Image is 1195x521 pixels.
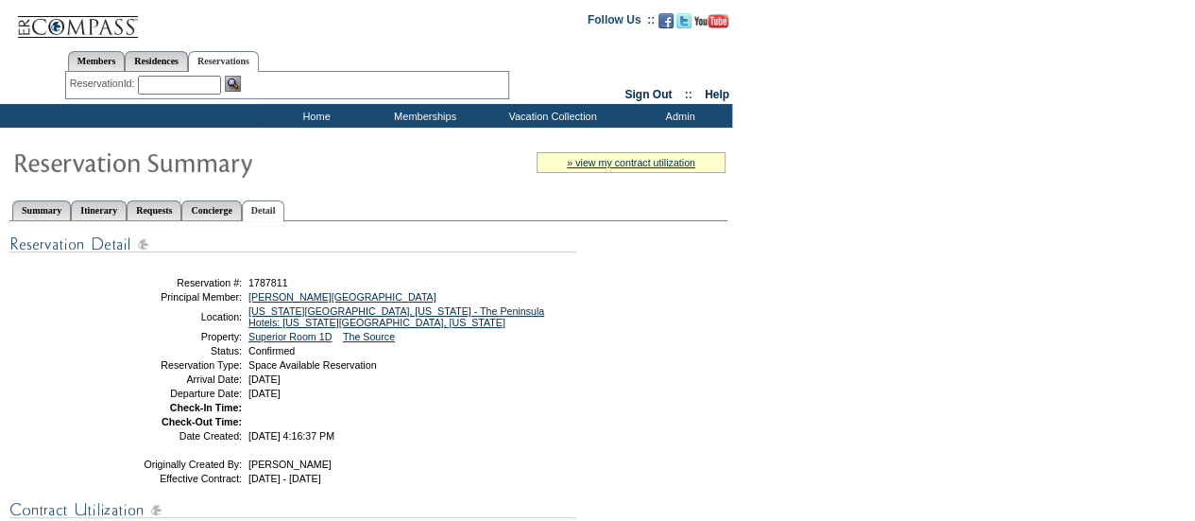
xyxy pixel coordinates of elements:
td: Reservation Type: [107,359,242,371]
span: [DATE] - [DATE] [248,473,321,484]
span: Space Available Reservation [248,359,376,371]
a: [US_STATE][GEOGRAPHIC_DATA], [US_STATE] - The Peninsula Hotels: [US_STATE][GEOGRAPHIC_DATA], [US_... [248,305,544,328]
img: Follow us on Twitter [676,13,691,28]
a: Members [68,51,126,71]
td: Originally Created By: [107,459,242,470]
a: Detail [242,200,285,221]
a: Summary [12,200,71,220]
td: Reservation #: [107,277,242,288]
strong: Check-In Time: [170,402,242,413]
a: [PERSON_NAME][GEOGRAPHIC_DATA] [248,291,436,303]
td: Status: [107,345,242,356]
a: Requests [127,200,181,220]
a: Help [705,88,729,101]
span: [DATE] [248,373,281,385]
img: Become our fan on Facebook [658,13,674,28]
a: Subscribe to our YouTube Channel [694,19,728,30]
td: Admin [623,104,732,128]
span: [PERSON_NAME] [248,459,332,470]
span: 1787811 [248,277,288,288]
td: Property: [107,331,242,342]
a: Become our fan on Facebook [658,19,674,30]
td: Follow Us :: [588,11,655,34]
span: :: [685,88,692,101]
td: Arrival Date: [107,373,242,385]
img: Reservation Search [225,76,241,92]
a: Follow us on Twitter [676,19,691,30]
span: [DATE] 4:16:37 PM [248,430,334,442]
a: Itinerary [71,200,127,220]
a: Concierge [181,200,241,220]
a: Residences [125,51,188,71]
a: The Source [343,331,395,342]
span: [DATE] [248,388,281,399]
img: Reservation Detail [9,233,576,256]
a: » view my contract utilization [567,157,695,168]
a: Reservations [188,51,259,72]
img: Reservaton Summary [12,143,390,181]
td: Date Created: [107,430,242,442]
td: Principal Member: [107,291,242,303]
td: Departure Date: [107,388,242,399]
strong: Check-Out Time: [162,416,242,427]
td: Memberships [368,104,477,128]
a: Superior Room 1D [248,331,332,342]
img: Subscribe to our YouTube Channel [694,14,728,28]
a: Sign Out [624,88,672,101]
div: ReservationId: [70,76,139,92]
td: Location: [107,305,242,328]
td: Vacation Collection [477,104,623,128]
td: Effective Contract: [107,473,242,484]
td: Home [260,104,368,128]
span: Confirmed [248,345,295,356]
